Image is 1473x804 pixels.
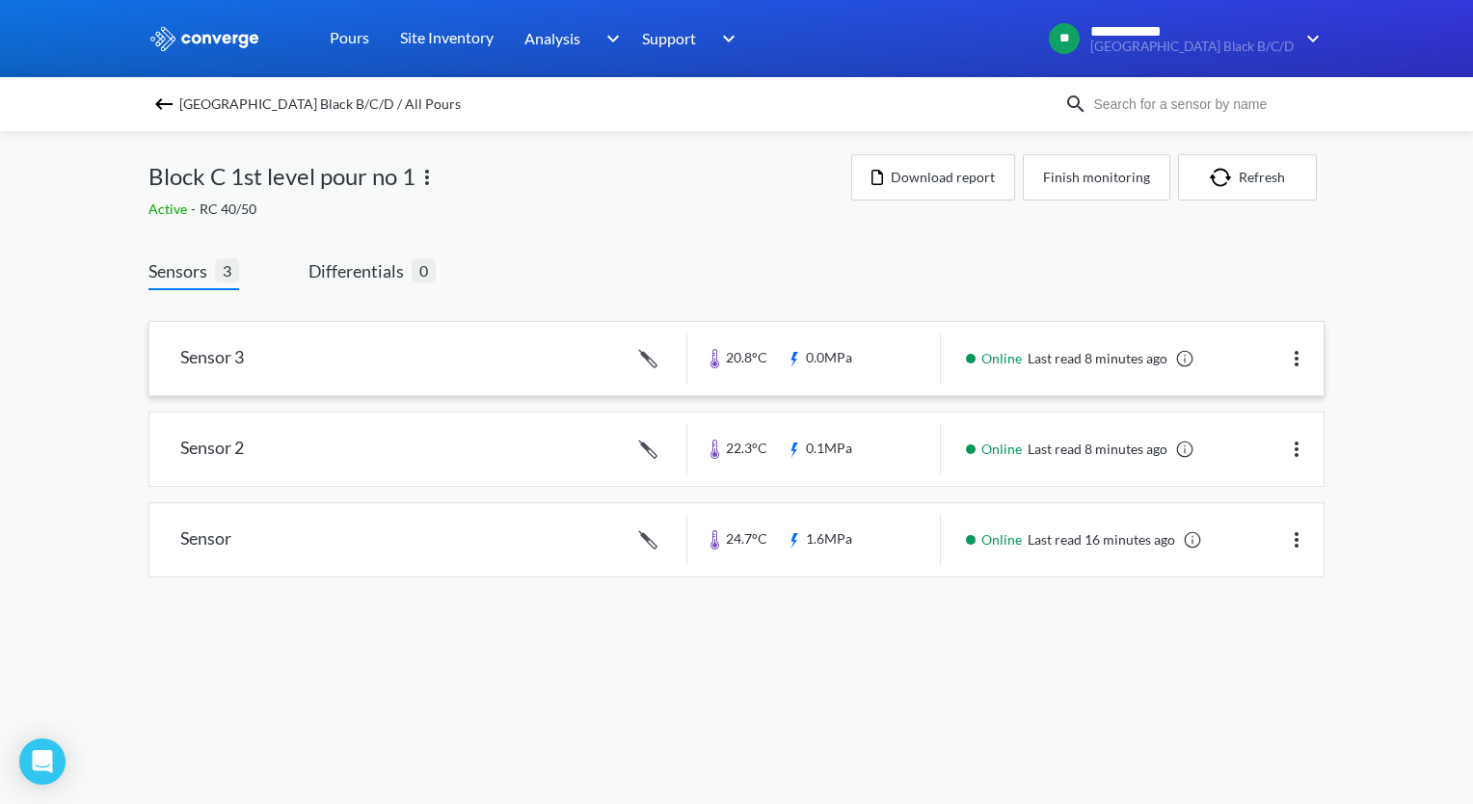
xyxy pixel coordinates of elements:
[308,257,412,284] span: Differentials
[191,201,200,217] span: -
[415,166,439,189] img: more.svg
[594,27,625,50] img: downArrow.svg
[524,26,580,50] span: Analysis
[851,154,1015,201] button: Download report
[871,170,883,185] img: icon-file.svg
[148,199,851,220] div: RC 40/50
[1294,27,1325,50] img: downArrow.svg
[215,258,239,282] span: 3
[179,91,461,118] span: [GEOGRAPHIC_DATA] Black B/C/D / All Pours
[148,26,260,51] img: logo_ewhite.svg
[642,26,696,50] span: Support
[1210,168,1239,187] img: icon-refresh.svg
[148,257,215,284] span: Sensors
[1064,93,1087,116] img: icon-search.svg
[1023,154,1170,201] button: Finish monitoring
[1087,94,1321,115] input: Search for a sensor by name
[1178,154,1317,201] button: Refresh
[19,738,66,785] div: Open Intercom Messenger
[1090,40,1294,54] span: [GEOGRAPHIC_DATA] Black B/C/D
[148,158,415,195] span: Block C 1st level pour no 1
[152,93,175,116] img: backspace.svg
[1285,347,1308,370] img: more.svg
[148,201,191,217] span: Active
[710,27,740,50] img: downArrow.svg
[412,258,436,282] span: 0
[1285,528,1308,551] img: more.svg
[1285,438,1308,461] img: more.svg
